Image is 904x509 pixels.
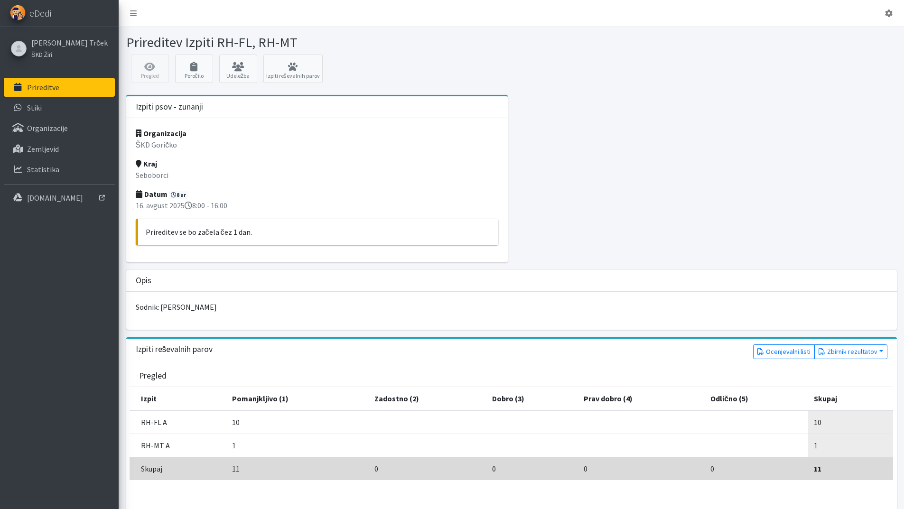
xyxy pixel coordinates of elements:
[486,387,578,410] th: Dobro (3)
[27,165,59,174] p: Statistika
[136,129,186,138] strong: Organizacija
[369,457,486,480] td: 0
[136,344,213,354] h3: Izpiti reševalnih parov
[27,144,59,154] p: Zemljevid
[139,371,167,381] h3: Pregled
[29,6,51,20] span: eDedi
[4,119,115,138] a: Organizacije
[226,457,369,480] td: 11
[226,410,369,434] td: 10
[136,102,203,112] h3: Izpiti psov - zunanji
[31,37,108,48] a: [PERSON_NAME] Trček
[4,139,115,158] a: Zemljevid
[4,98,115,117] a: Stiki
[27,83,59,92] p: Prireditve
[808,434,893,457] td: 1
[10,5,26,20] img: eDedi
[31,51,52,58] small: ŠKD Žiri
[130,387,226,410] th: Izpit
[4,188,115,207] a: [DOMAIN_NAME]
[126,34,508,51] h1: Prireditev Izpiti RH-FL, RH-MT
[136,159,157,168] strong: Kraj
[705,387,808,410] th: Odlično (5)
[226,434,369,457] td: 1
[136,139,499,150] p: ŠKD Goričko
[27,103,42,112] p: Stiki
[369,387,486,410] th: Zadostno (2)
[219,55,257,83] a: Udeležba
[130,410,226,434] td: RH-FL A
[814,344,887,359] button: Zbirnik rezultatov
[4,78,115,97] a: Prireditve
[27,123,68,133] p: Organizacije
[753,344,815,359] a: Ocenjevalni listi
[136,189,168,199] strong: Datum
[130,457,226,480] td: Skupaj
[136,301,887,313] p: Sodnik: [PERSON_NAME]
[4,160,115,179] a: Statistika
[705,457,808,480] td: 0
[136,276,151,286] h3: Opis
[31,48,108,60] a: ŠKD Žiri
[808,410,893,434] td: 10
[136,200,499,211] p: 16. avgust 2025 8:00 - 16:00
[814,464,821,473] strong: 11
[226,387,369,410] th: Pomanjkljivo (1)
[136,169,499,181] p: Seboborci
[263,55,323,83] a: Izpiti reševalnih parov
[169,191,189,199] span: 8 ur
[486,457,578,480] td: 0
[130,434,226,457] td: RH-MT A
[808,387,893,410] th: Skupaj
[27,193,83,203] p: [DOMAIN_NAME]
[175,55,213,83] a: Poročilo
[578,387,705,410] th: Prav dobro (4)
[578,457,705,480] td: 0
[146,226,491,238] p: Prireditev se bo začela čez 1 dan.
